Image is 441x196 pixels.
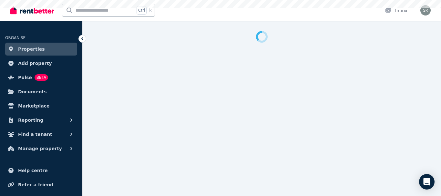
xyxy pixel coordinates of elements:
img: Schekar Raj [420,5,431,15]
span: ORGANISE [5,36,26,40]
a: PulseBETA [5,71,77,84]
span: Documents [18,88,47,96]
button: Reporting [5,114,77,127]
span: Reporting [18,116,43,124]
span: Manage property [18,145,62,152]
div: Open Intercom Messenger [419,174,435,190]
span: k [149,8,151,13]
div: Inbox [385,7,407,14]
a: Marketplace [5,99,77,112]
a: Help centre [5,164,77,177]
span: Help centre [18,167,48,174]
span: Refer a friend [18,181,53,189]
button: Manage property [5,142,77,155]
span: Pulse [18,74,32,81]
span: Find a tenant [18,130,52,138]
span: Properties [18,45,45,53]
a: Refer a friend [5,178,77,191]
a: Add property [5,57,77,70]
button: Find a tenant [5,128,77,141]
img: RentBetter [10,5,54,15]
span: Add property [18,59,52,67]
span: Ctrl [137,6,147,15]
span: Marketplace [18,102,49,110]
a: Properties [5,43,77,56]
a: Documents [5,85,77,98]
span: BETA [35,74,48,81]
